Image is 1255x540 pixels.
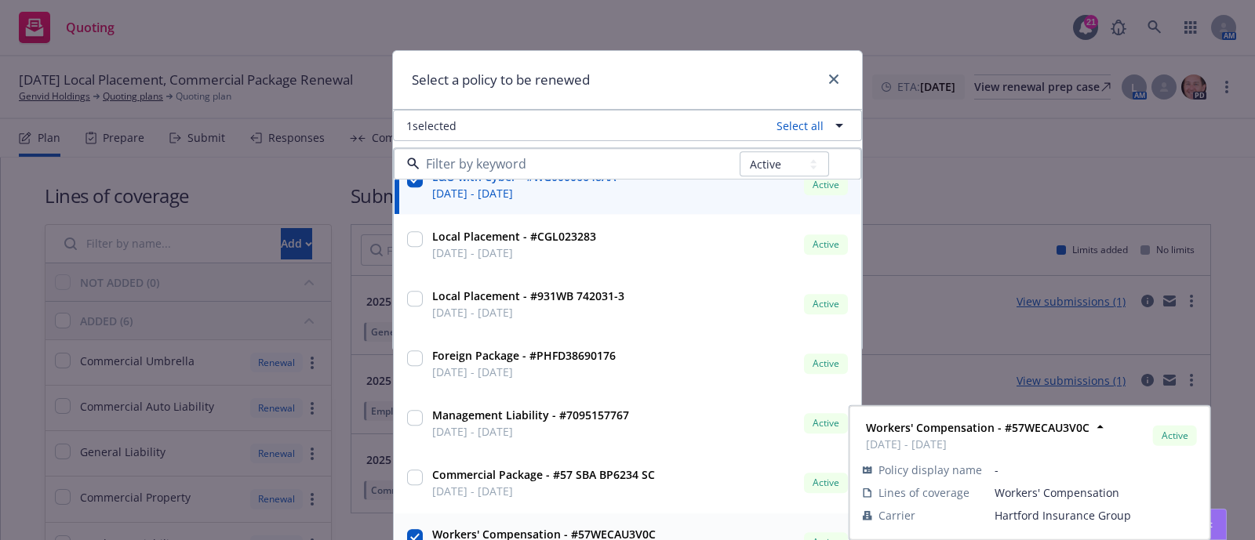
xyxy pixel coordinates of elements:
strong: E&O with Cyber - #WG00006648AA [432,170,616,185]
strong: Local Placement - #CGL023283 [432,230,596,245]
span: [DATE] - [DATE] [432,305,624,321]
span: - [995,462,1197,478]
strong: Commercial Package - #57 SBA BP6234 SC [432,468,655,483]
span: Hartford Insurance Group [995,507,1197,524]
strong: Local Placement - #931WB 742031-3 [432,289,624,304]
span: [DATE] - [DATE] [432,186,616,202]
a: close [824,70,843,89]
button: 1selectedSelect all [393,110,862,141]
span: Policy display name [878,462,982,478]
span: Workers' Compensation [995,484,1197,501]
span: Active [810,357,842,371]
a: Select all [770,118,824,134]
span: [DATE] - [DATE] [432,484,655,500]
strong: Workers' Compensation - #57WECAU3V0C [866,420,1089,435]
span: Active [810,417,842,431]
span: 1 selected [406,118,457,134]
span: Lines of coverage [878,484,969,501]
h1: Select a policy to be renewed [412,70,590,90]
span: Active [810,238,842,252]
strong: Management Liability - #7095157767 [432,408,629,423]
span: [DATE] - [DATE] [432,424,629,440]
span: [DATE] - [DATE] [432,364,616,381]
span: Active [810,179,842,193]
strong: Foreign Package - #PHFD38690176 [432,349,616,364]
span: Carrier [878,507,915,524]
span: [DATE] - [DATE] [866,436,1089,452]
span: Active [810,477,842,491]
span: [DATE] - [DATE] [432,245,596,262]
span: Active [810,298,842,312]
input: Filter by keyword [420,155,740,174]
span: Active [1159,429,1191,443]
